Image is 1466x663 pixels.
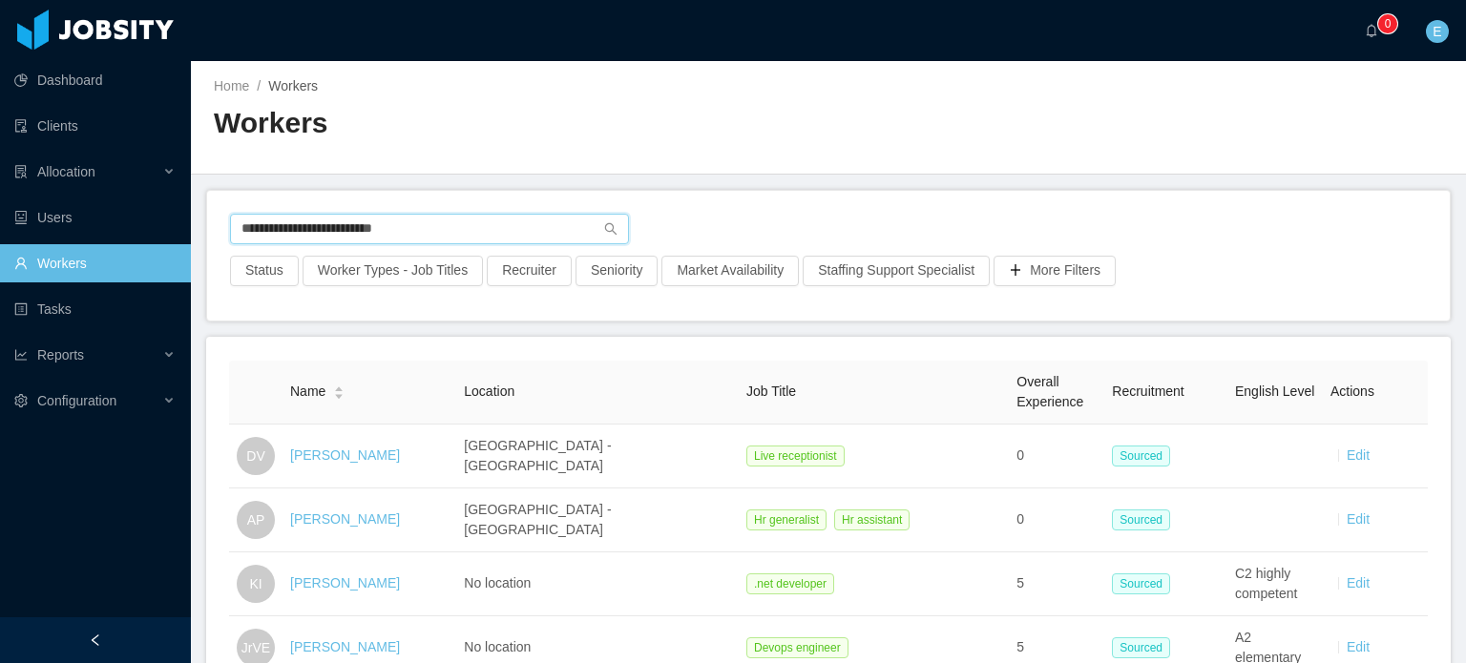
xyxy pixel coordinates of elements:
[14,394,28,407] i: icon: setting
[303,256,483,286] button: Worker Types - Job Titles
[290,447,400,463] a: [PERSON_NAME]
[1016,374,1083,409] span: Overall Experience
[14,61,176,99] a: icon: pie-chartDashboard
[1112,445,1170,466] span: Sourced
[576,256,658,286] button: Seniority
[1347,575,1370,590] a: Edit
[249,565,262,603] span: KI
[661,256,799,286] button: Market Availability
[803,256,990,286] button: Staffing Support Specialist
[456,552,739,616] td: No location
[1009,552,1104,616] td: 5
[290,382,325,402] span: Name
[1227,552,1323,616] td: C2 highly competent
[1112,447,1178,463] a: Sourced
[290,511,400,527] a: [PERSON_NAME]
[464,383,514,399] span: Location
[1235,383,1314,399] span: English Level
[257,78,261,93] span: /
[456,488,739,552] td: [GEOGRAPHIC_DATA] - [GEOGRAPHIC_DATA]
[1347,511,1370,527] a: Edit
[14,348,28,362] i: icon: line-chart
[268,78,318,93] span: Workers
[1112,639,1178,654] a: Sourced
[334,391,345,397] i: icon: caret-down
[14,165,28,178] i: icon: solution
[834,509,910,530] span: Hr assistant
[746,383,796,399] span: Job Title
[1330,383,1374,399] span: Actions
[214,78,249,93] a: Home
[14,244,176,282] a: icon: userWorkers
[1112,511,1178,527] a: Sourced
[604,222,618,236] i: icon: search
[333,383,345,397] div: Sort
[1009,488,1104,552] td: 0
[334,384,345,390] i: icon: caret-up
[746,637,848,658] span: Devops engineer
[290,639,400,654] a: [PERSON_NAME]
[456,425,739,488] td: [GEOGRAPHIC_DATA] - [GEOGRAPHIC_DATA]
[487,256,572,286] button: Recruiter
[230,256,299,286] button: Status
[1433,20,1441,43] span: E
[247,501,265,539] span: AP
[290,575,400,590] a: [PERSON_NAME]
[14,290,176,328] a: icon: profileTasks
[246,437,264,475] span: DV
[1365,24,1378,37] i: icon: bell
[746,445,845,466] span: Live receptionist
[746,509,827,530] span: Hr generalist
[1347,639,1370,654] a: Edit
[37,347,84,363] span: Reports
[37,393,116,408] span: Configuration
[14,198,176,237] a: icon: robotUsers
[1112,573,1170,594] span: Sourced
[746,573,834,594] span: .net developer
[1112,509,1170,530] span: Sourced
[214,104,828,143] h2: Workers
[1112,637,1170,658] span: Sourced
[37,164,95,179] span: Allocation
[1009,425,1104,488] td: 0
[1347,447,1370,463] a: Edit
[994,256,1116,286] button: icon: plusMore Filters
[1378,14,1397,33] sup: 0
[1112,383,1183,399] span: Recruitment
[14,107,176,145] a: icon: auditClients
[1112,575,1178,590] a: Sourced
